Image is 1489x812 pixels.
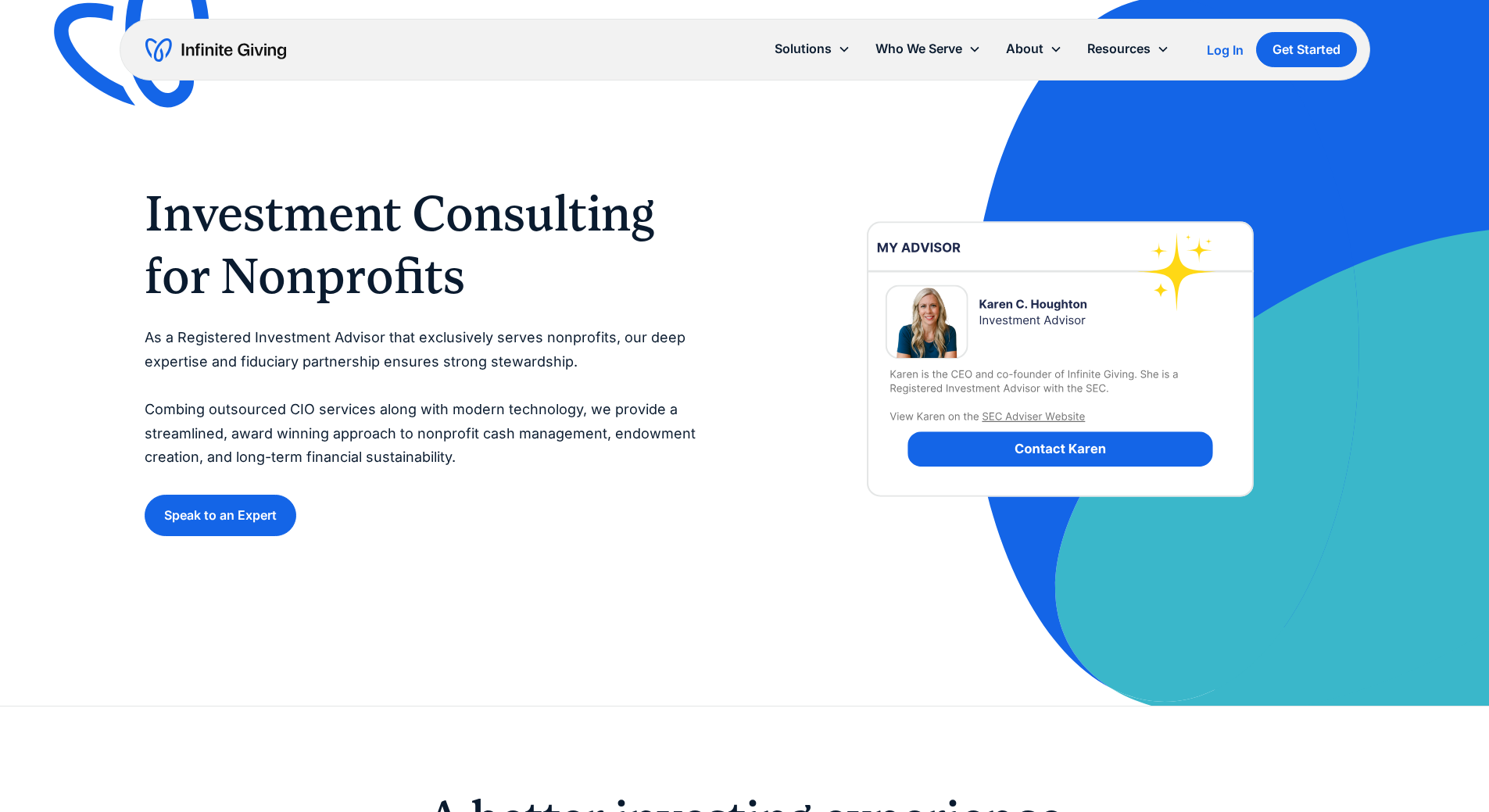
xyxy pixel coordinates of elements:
div: Solutions [762,32,863,66]
div: Who We Serve [875,38,962,59]
div: About [993,32,1075,66]
div: Log In [1207,44,1244,56]
h1: Investment Consulting for Nonprofits [145,182,714,307]
a: Log In [1207,41,1244,59]
div: Who We Serve [863,32,993,66]
p: As a Registered Investment Advisor that exclusively serves nonprofits, our deep expertise and fid... [145,326,714,470]
a: Get Started [1256,32,1357,67]
div: Resources [1087,38,1151,59]
a: Speak to an Expert [145,495,296,536]
img: investment-advisor-nonprofit-financial [851,150,1269,568]
div: Resources [1075,32,1182,66]
a: home [145,38,286,63]
div: Solutions [775,38,832,59]
div: About [1006,38,1043,59]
